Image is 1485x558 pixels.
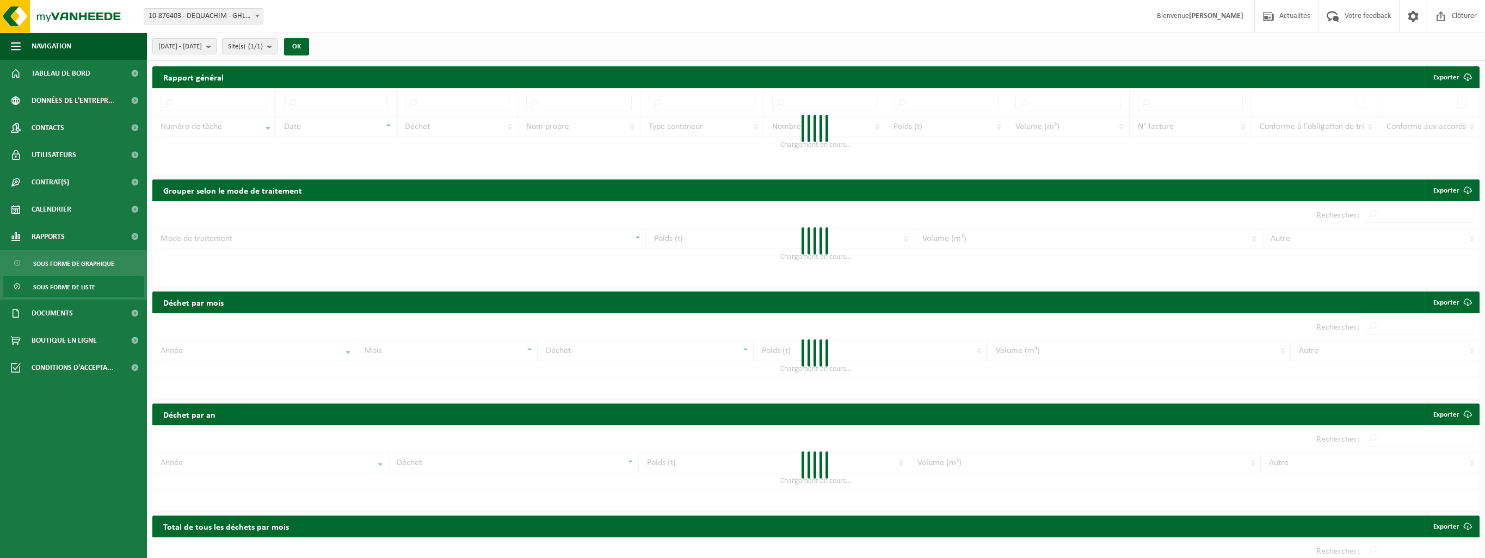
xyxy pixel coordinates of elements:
button: Site(s)(1/1) [222,38,278,54]
span: Site(s) [228,39,263,55]
h2: Déchet par an [152,404,226,425]
span: Rapports [32,223,65,250]
h2: Grouper selon le mode de traitement [152,179,313,201]
span: Contacts [32,114,64,141]
count: (1/1) [248,43,263,50]
span: Utilisateurs [32,141,76,169]
strong: [PERSON_NAME] [1189,12,1243,20]
a: Exporter [1425,516,1478,537]
h2: Rapport général [152,66,235,88]
button: OK [284,38,309,55]
button: Exporter [1425,66,1478,88]
span: Boutique en ligne [32,327,97,354]
span: 10-876403 - DEQUACHIM - GHLIN [144,8,263,24]
span: Calendrier [32,196,71,223]
span: Données de l'entrepr... [32,87,115,114]
button: [DATE] - [DATE] [152,38,217,54]
span: Documents [32,300,73,327]
span: Sous forme de graphique [33,253,114,274]
span: Navigation [32,33,71,60]
span: Sous forme de liste [33,277,95,297]
span: [DATE] - [DATE] [158,39,202,55]
h2: Déchet par mois [152,292,235,313]
span: Conditions d'accepta... [32,354,114,381]
span: Contrat(s) [32,169,69,196]
a: Sous forme de liste [3,276,144,297]
span: Tableau de bord [32,60,90,87]
a: Sous forme de graphique [3,253,144,274]
a: Exporter [1425,404,1478,425]
span: 10-876403 - DEQUACHIM - GHLIN [144,9,263,24]
a: Exporter [1425,292,1478,313]
h2: Total de tous les déchets par mois [152,516,300,537]
a: Exporter [1425,179,1478,201]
